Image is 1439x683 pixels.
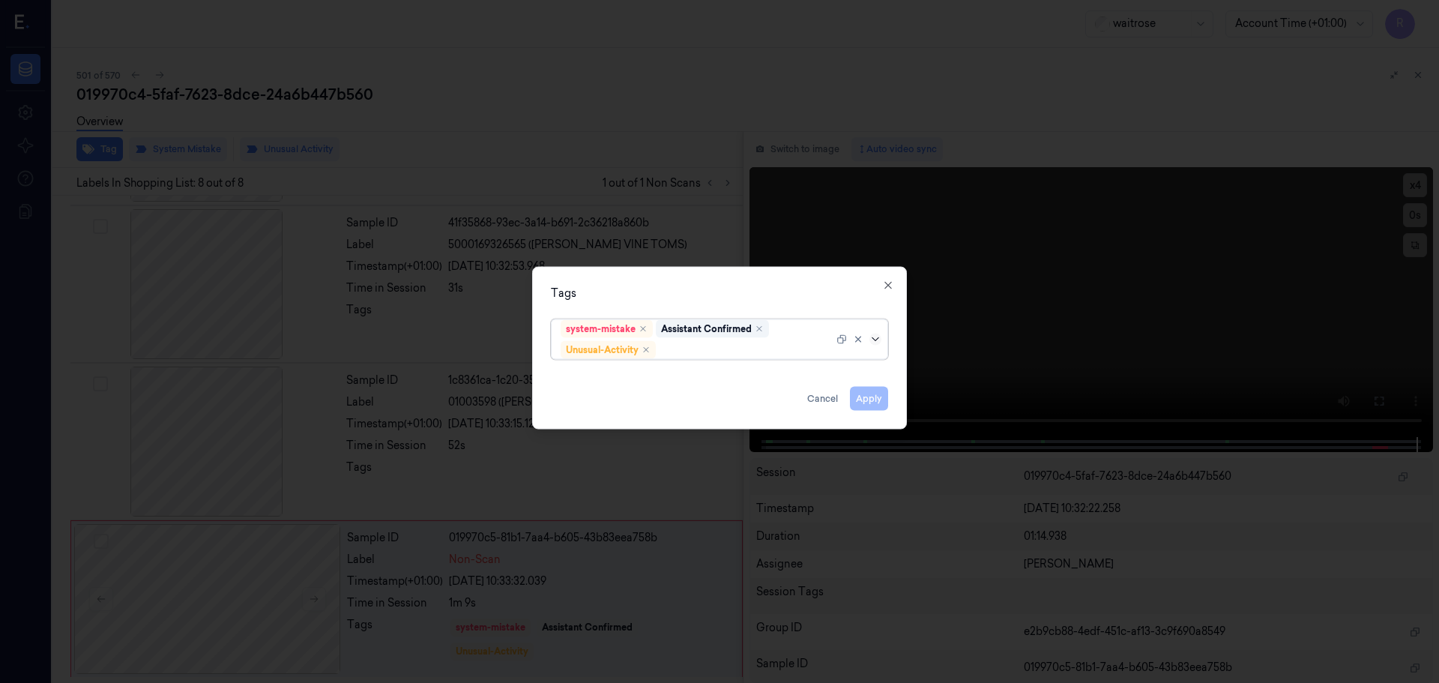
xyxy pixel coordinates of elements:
[551,285,888,301] div: Tags
[801,386,844,410] button: Cancel
[566,322,636,335] div: system-mistake
[755,324,764,333] div: Remove ,Assistant Confirmed
[661,322,752,335] div: Assistant Confirmed
[566,343,639,356] div: Unusual-Activity
[642,345,651,354] div: Remove ,Unusual-Activity
[639,324,648,333] div: Remove ,system-mistake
